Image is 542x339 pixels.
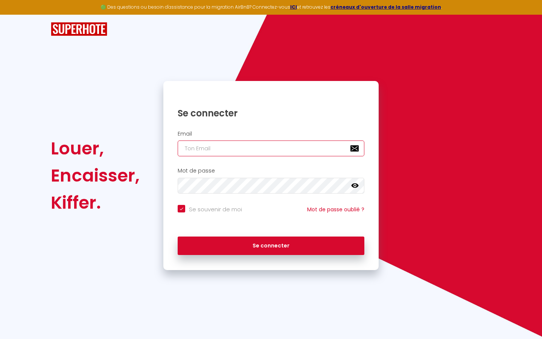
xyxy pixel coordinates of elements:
[51,22,107,36] img: SuperHote logo
[178,107,364,119] h1: Se connecter
[307,206,364,213] a: Mot de passe oublié ?
[178,237,364,255] button: Se connecter
[51,162,140,189] div: Encaisser,
[178,168,364,174] h2: Mot de passe
[290,4,297,10] a: ICI
[51,189,140,216] div: Kiffer.
[178,140,364,156] input: Ton Email
[330,4,441,10] a: créneaux d'ouverture de la salle migration
[51,135,140,162] div: Louer,
[178,131,364,137] h2: Email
